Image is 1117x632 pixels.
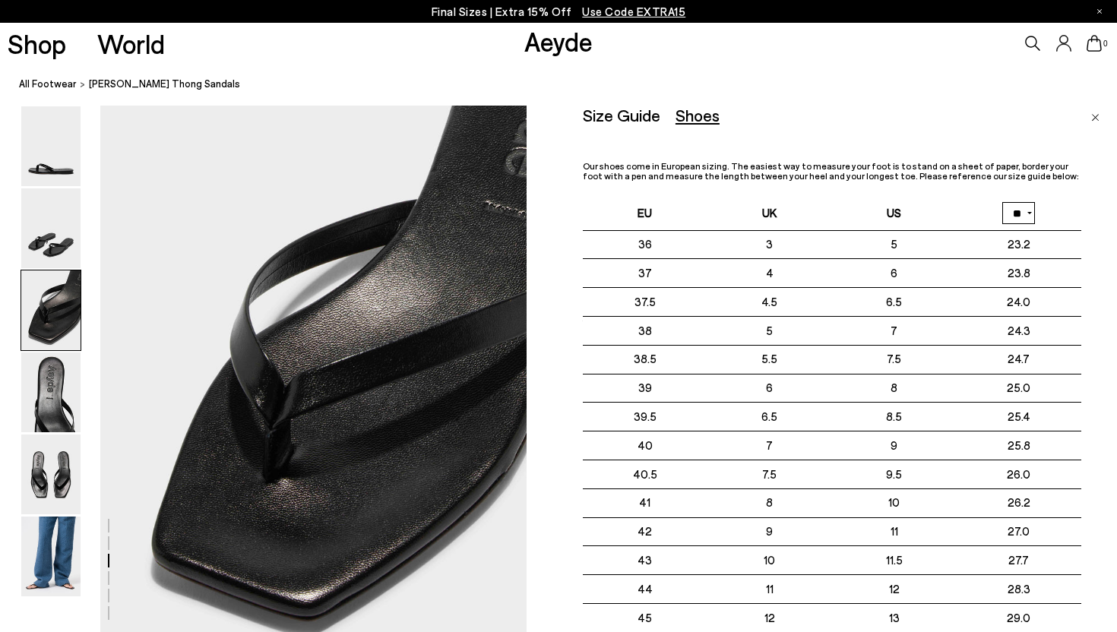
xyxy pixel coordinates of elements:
td: 25.8 [957,431,1081,460]
td: 9 [832,431,957,460]
img: Renee Leather Thong Sandals - Image 2 [21,188,81,268]
td: 24.3 [957,316,1081,345]
td: 24.7 [957,345,1081,374]
th: UK [707,196,832,230]
a: Close [1091,106,1100,124]
td: 37 [583,259,707,288]
td: 38 [583,316,707,345]
td: 26.0 [957,460,1081,488]
td: 12 [832,575,957,604]
td: 5 [707,316,832,345]
td: 9 [707,517,832,546]
td: 8 [832,374,957,403]
td: 6 [832,259,957,288]
th: US [832,196,957,230]
td: 6.5 [707,403,832,431]
span: Navigate to /collections/ss25-final-sizes [582,5,685,18]
td: 7 [832,316,957,345]
td: 24.0 [957,288,1081,317]
a: All Footwear [19,76,77,92]
a: Aeyde [524,25,593,57]
a: World [97,30,165,57]
td: 25.0 [957,374,1081,403]
td: 6.5 [832,288,957,317]
img: Renee Leather Thong Sandals - Image 6 [21,517,81,596]
td: 27.0 [957,517,1081,546]
img: Renee Leather Thong Sandals - Image 4 [21,352,81,432]
td: 25.4 [957,403,1081,431]
td: 5 [832,230,957,259]
span: 0 [1102,39,1109,48]
td: 10 [707,546,832,575]
td: 44 [583,575,707,604]
td: 43 [583,546,707,575]
a: 0 [1087,35,1102,52]
td: 11 [832,517,957,546]
td: 40.5 [583,460,707,488]
td: 11.5 [832,546,957,575]
p: Final Sizes | Extra 15% Off [432,2,686,21]
div: Shoes [676,106,720,125]
td: 7 [707,431,832,460]
td: 9.5 [832,460,957,488]
div: Size Guide [583,106,660,125]
nav: breadcrumb [19,64,1117,106]
td: 36 [583,230,707,259]
td: 39 [583,374,707,403]
td: 6 [707,374,832,403]
td: 42 [583,517,707,546]
img: Renee Leather Thong Sandals - Image 3 [21,270,81,350]
td: 28.3 [957,575,1081,604]
span: [PERSON_NAME] Thong Sandals [89,76,240,92]
td: 40 [583,431,707,460]
td: 7.5 [832,345,957,374]
td: 39.5 [583,403,707,431]
td: 38.5 [583,345,707,374]
td: 26.2 [957,488,1081,517]
th: EU [583,196,707,230]
td: 7.5 [707,460,832,488]
p: Our shoes come in European sizing. The easiest way to measure your foot is to stand on a sheet of... [583,161,1081,181]
img: Renee Leather Thong Sandals - Image 1 [21,106,81,186]
td: 23.2 [957,230,1081,259]
td: 10 [832,488,957,517]
td: 4 [707,259,832,288]
td: 5.5 [707,345,832,374]
a: Shop [8,30,66,57]
td: 23.8 [957,259,1081,288]
td: 3 [707,230,832,259]
img: Renee Leather Thong Sandals - Image 5 [21,434,81,514]
td: 27.7 [957,546,1081,575]
td: 11 [707,575,832,604]
td: 41 [583,488,707,517]
td: 37.5 [583,288,707,317]
td: 4.5 [707,288,832,317]
td: 8 [707,488,832,517]
td: 8.5 [832,403,957,431]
